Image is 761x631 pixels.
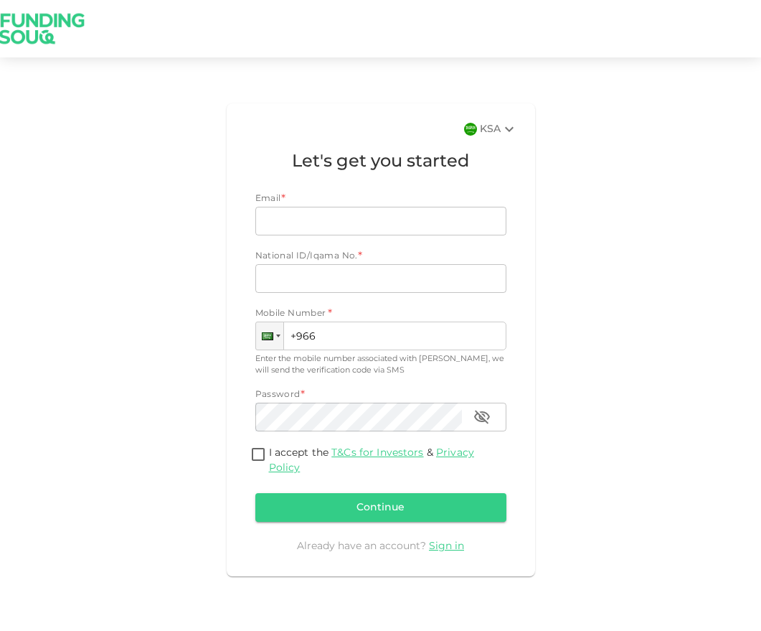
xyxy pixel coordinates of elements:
img: flag-sa.b9a346574cdc8950dd34b50780441f57.svg [464,123,477,136]
input: password [255,403,462,431]
a: Privacy Policy [269,448,474,473]
input: nationalId [255,264,506,293]
a: T&Cs for Investors [331,448,423,458]
span: Email [255,195,281,203]
div: Enter the mobile number associated with [PERSON_NAME], we will send the verification code via SMS [255,353,506,377]
input: 1 (702) 123-4567 [255,322,506,350]
input: email [255,207,491,235]
span: Mobile Number [255,307,326,322]
span: termsConditionsForInvestmentsAccepted [247,446,269,465]
span: I accept the & [269,448,474,473]
h1: Let's get you started [255,149,506,175]
div: KSA [480,121,518,138]
button: Continue [255,493,506,522]
span: National ID/Iqama No. [255,252,358,261]
span: Password [255,391,301,399]
div: Saudi Arabia: + 966 [256,322,283,350]
div: Already have an account? [255,539,506,553]
a: Sign in [429,541,464,551]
